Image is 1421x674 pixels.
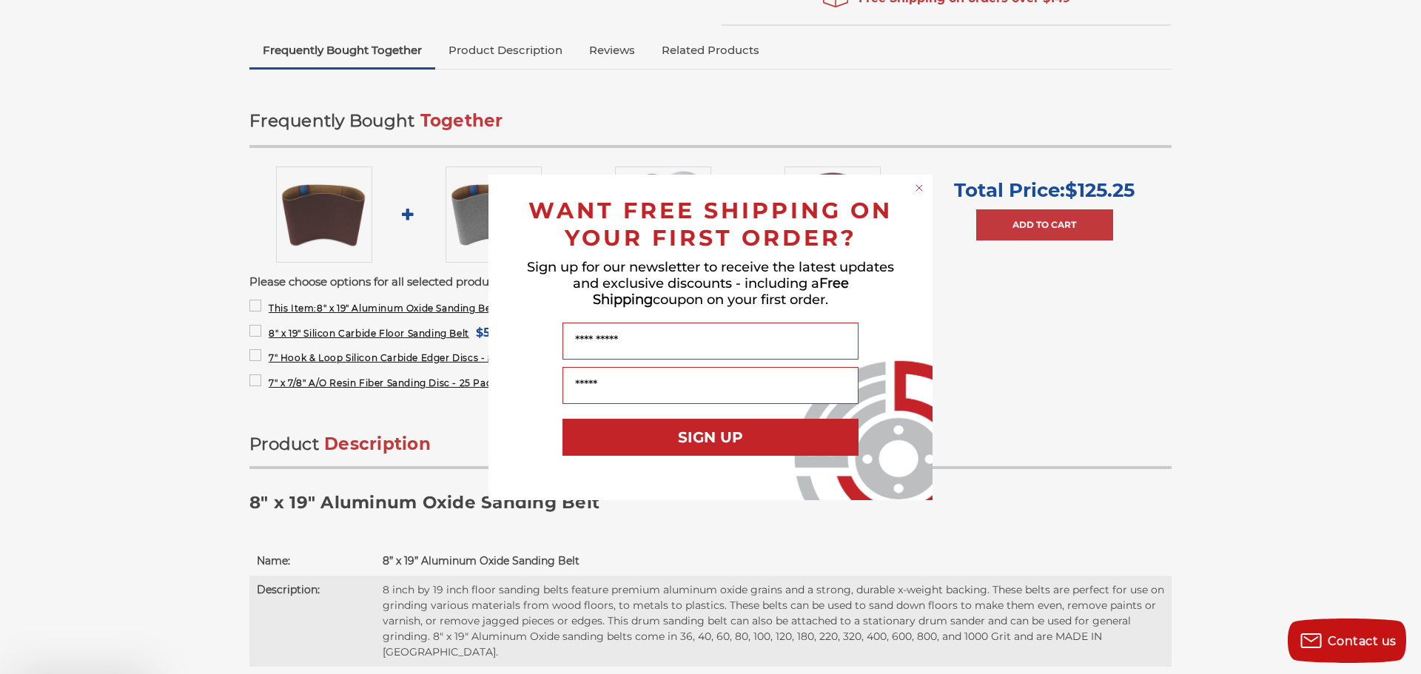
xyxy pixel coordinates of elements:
[562,419,859,456] button: SIGN UP
[528,197,893,252] span: WANT FREE SHIPPING ON YOUR FIRST ORDER?
[1288,619,1406,663] button: Contact us
[1328,634,1397,648] span: Contact us
[593,275,849,308] span: Free Shipping
[527,259,894,308] span: Sign up for our newsletter to receive the latest updates and exclusive discounts - including a co...
[912,181,927,195] button: Close dialog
